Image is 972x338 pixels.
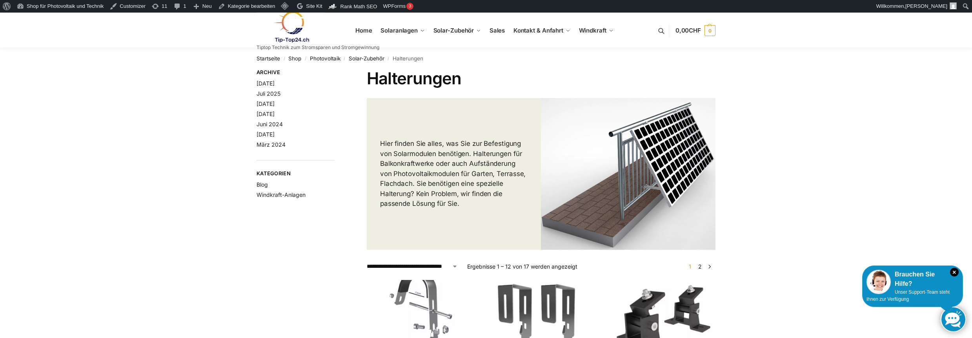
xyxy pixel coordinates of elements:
a: Seite 2 [696,263,704,270]
a: Windkraft-Anlagen [257,191,306,198]
span: Unser Support-Team steht Ihnen zur Verfügung [866,289,950,302]
a: Photovoltaik [310,55,340,62]
span: Solar-Zubehör [433,27,474,34]
img: Halterungen [541,98,715,250]
a: [DATE] [257,131,275,138]
a: → [707,262,713,271]
a: Solar-Zubehör [430,13,484,48]
a: [DATE] [257,100,275,107]
span: Seite 1 [687,263,693,270]
span: / [301,56,309,62]
a: Startseite [257,55,280,62]
a: Solar-Zubehör [349,55,384,62]
a: Juni 2024 [257,121,283,127]
a: Juli 2025 [257,90,280,97]
span: 0 [704,25,715,36]
nav: Breadcrumb [257,48,715,69]
span: [PERSON_NAME] [905,3,947,9]
a: [DATE] [257,111,275,117]
span: Archive [257,69,335,76]
select: Shop-Reihenfolge [367,262,458,271]
p: Ergebnisse 1 – 12 von 17 werden angezeigt [467,262,577,271]
a: Blog [257,181,268,188]
i: Schließen [950,268,959,276]
p: Tiptop Technik zum Stromsparen und Stromgewinnung [257,45,379,50]
span: Site Kit [306,3,322,9]
a: Sales [486,13,508,48]
a: [DATE] [257,80,275,87]
span: / [340,56,349,62]
span: / [384,56,393,62]
a: Kontakt & Anfahrt [510,13,573,48]
button: Close filters [335,69,339,78]
div: Brauchen Sie Hilfe? [866,270,959,289]
a: 0,00CHF 0 [675,19,715,42]
span: Kontakt & Anfahrt [513,27,563,34]
span: Windkraft [579,27,606,34]
a: Shop [288,55,301,62]
span: CHF [689,27,701,34]
span: Solaranlagen [380,27,418,34]
nav: Cart contents [675,13,715,49]
span: Kategorien [257,170,335,178]
a: Windkraft [575,13,617,48]
img: Solaranlagen, Speicheranlagen und Energiesparprodukte [257,11,325,43]
span: 0,00 [675,27,701,34]
img: Benutzerbild von Rupert Spoddig [950,2,957,9]
a: Solaranlagen [377,13,428,48]
a: März 2024 [257,141,286,148]
p: Hier finden Sie alles, was Sie zur Befestigung von Solarmodulen benötigen. Halterungen für Balkon... [380,139,528,209]
h1: Halterungen [367,69,715,88]
div: 3 [406,3,413,10]
img: Customer service [866,270,891,294]
span: Rank Math SEO [340,4,377,9]
span: Sales [490,27,505,34]
span: / [280,56,288,62]
nav: Produkt-Seitennummerierung [684,262,715,271]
